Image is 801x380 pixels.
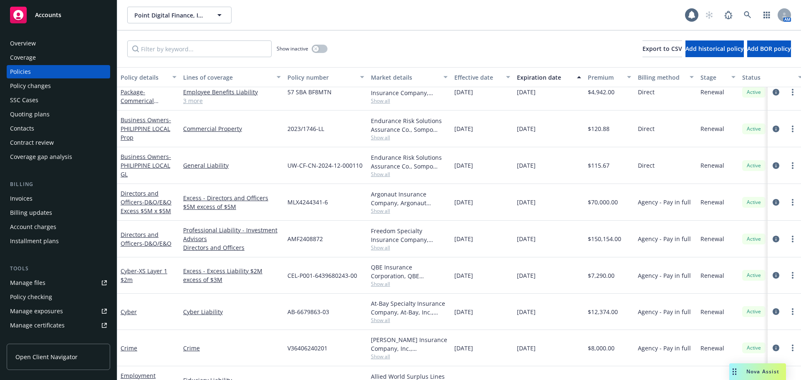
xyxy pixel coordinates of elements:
[700,307,724,316] span: Renewal
[746,308,762,315] span: Active
[517,124,536,133] span: [DATE]
[700,124,724,133] span: Renewal
[183,194,281,211] a: Excess - Directors and Officers $5M excess of $5M
[371,263,448,280] div: QBE Insurance Corporation, QBE Insurance Group, Limit
[638,307,691,316] span: Agency - Pay in full
[7,108,110,121] a: Quoting plans
[7,37,110,50] a: Overview
[287,271,357,280] span: CEL-P001-6439680243-00
[746,368,779,375] span: Nova Assist
[788,234,798,244] a: more
[183,88,281,96] a: Employee Benefits Liability
[121,267,167,284] span: - XS Layer 1 $2m
[588,73,622,82] div: Premium
[10,192,33,205] div: Invoices
[10,51,36,64] div: Coverage
[35,12,61,18] span: Accounts
[685,45,744,53] span: Add historical policy
[635,67,697,87] button: Billing method
[517,234,536,243] span: [DATE]
[121,73,167,82] div: Policy details
[287,344,327,352] span: V36406240201
[788,87,798,97] a: more
[10,206,52,219] div: Billing updates
[7,122,110,135] a: Contacts
[700,271,724,280] span: Renewal
[183,96,281,105] a: 3 more
[588,307,618,316] span: $12,374.00
[371,244,448,251] span: Show all
[183,73,272,82] div: Lines of coverage
[371,116,448,134] div: Endurance Risk Solutions Assurance Co., Sompo International, Lacson & Lacson Insurance Brokers, I...
[451,67,514,87] button: Effective date
[121,153,171,178] span: - PHILIPPINE LOCAL GL
[638,344,691,352] span: Agency - Pay in full
[121,189,171,215] a: Directors and Officers
[638,271,691,280] span: Agency - Pay in full
[121,198,171,215] span: - D&O/E&O Excess $5M x $5M
[517,271,536,280] span: [DATE]
[368,67,451,87] button: Market details
[638,73,685,82] div: Billing method
[287,88,332,96] span: 57 SBA BF8MTN
[700,344,724,352] span: Renewal
[454,307,473,316] span: [DATE]
[454,73,501,82] div: Effective date
[7,65,110,78] a: Policies
[697,67,739,87] button: Stage
[7,333,110,346] a: Manage claims
[588,198,618,206] span: $70,000.00
[454,344,473,352] span: [DATE]
[183,344,281,352] a: Crime
[771,124,781,134] a: circleInformation
[588,271,615,280] span: $7,290.00
[746,235,762,243] span: Active
[746,88,762,96] span: Active
[121,88,159,113] span: - Commerical Package
[10,290,52,304] div: Policy checking
[746,272,762,279] span: Active
[142,239,171,247] span: - D&O/E&O
[7,234,110,248] a: Installment plans
[10,234,59,248] div: Installment plans
[638,88,655,96] span: Direct
[134,11,207,20] span: Point Digital Finance, Inc.
[277,45,308,52] span: Show inactive
[371,207,448,214] span: Show all
[117,67,180,87] button: Policy details
[584,67,635,87] button: Premium
[588,344,615,352] span: $8,000.00
[183,226,281,243] a: Professional Liability - Investment Advisors
[771,161,781,171] a: circleInformation
[642,40,682,57] button: Export to CSV
[127,40,272,57] input: Filter by keyword...
[642,45,682,53] span: Export to CSV
[7,180,110,189] div: Billing
[180,67,284,87] button: Lines of coverage
[15,352,78,361] span: Open Client Navigator
[638,161,655,170] span: Direct
[183,243,281,252] a: Directors and Officers
[371,226,448,244] div: Freedom Specialty Insurance Company, Scottsdale Insurance Company (Nationwide), RT Specialty Insu...
[700,73,726,82] div: Stage
[588,234,621,243] span: $150,154.00
[700,88,724,96] span: Renewal
[517,198,536,206] span: [DATE]
[700,161,724,170] span: Renewal
[371,280,448,287] span: Show all
[121,231,171,247] a: Directors and Officers
[287,73,355,82] div: Policy number
[788,197,798,207] a: more
[638,198,691,206] span: Agency - Pay in full
[10,333,52,346] div: Manage claims
[121,267,167,284] a: Cyber
[287,234,323,243] span: AMF2408872
[739,7,756,23] a: Search
[371,190,448,207] div: Argonaut Insurance Company, Argonaut Insurance Company (Argo)
[7,220,110,234] a: Account charges
[701,7,718,23] a: Start snowing
[747,45,791,53] span: Add BOR policy
[10,150,72,164] div: Coverage gap analysis
[183,124,281,133] a: Commercial Property
[7,290,110,304] a: Policy checking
